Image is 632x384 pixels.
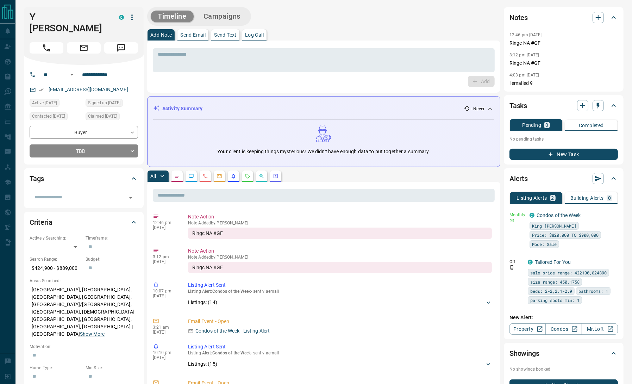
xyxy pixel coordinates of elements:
svg: Push Notification Only [509,265,514,270]
span: beds: 2-2,2.1-2.9 [530,287,572,295]
div: Showings [509,345,618,362]
p: Budget: [86,256,138,262]
p: Ringc NA #GF [509,39,618,47]
p: 3:12 pm [153,254,177,259]
p: Send Text [214,32,237,37]
div: Notes [509,9,618,26]
p: 10:07 pm [153,289,177,293]
div: condos.ca [528,260,533,265]
p: Off [509,259,524,265]
span: bathrooms: 1 [578,287,608,295]
p: Note Action [188,213,492,221]
p: No showings booked [509,366,618,372]
a: Condos of the Week [537,212,581,218]
p: Monthly [509,212,525,218]
svg: Opportunities [259,173,264,179]
p: Building Alerts [570,196,604,200]
p: i emailed 9 [509,80,618,87]
p: 0 [545,123,548,128]
p: Log Call [245,32,264,37]
p: Listing Alerts [517,196,547,200]
p: Your client is keeping things mysterious! We didn't have enough data to put together a summary. [217,148,430,155]
button: New Task [509,149,618,160]
div: Activity Summary- Never [153,102,494,115]
span: Mode: Sale [532,241,557,248]
p: Listing Alert Sent [188,281,492,289]
svg: Requests [245,173,250,179]
p: Listing Alert Sent [188,343,492,351]
div: condos.ca [530,213,534,218]
h2: Notes [509,12,528,23]
p: [DATE] [153,225,177,230]
p: Condos of the Week - Listing Alert [195,327,270,335]
p: Note Added by [PERSON_NAME] [188,221,492,225]
svg: Emails [217,173,222,179]
span: size range: 450,1758 [530,278,580,285]
div: Tasks [509,97,618,114]
div: Sun Apr 23 2023 [86,112,138,122]
a: Tailored For You [535,259,571,265]
p: Ringc NA #GF [509,60,618,67]
p: 12:46 pm [153,220,177,225]
p: Email Event - Open [188,318,492,325]
svg: Agent Actions [273,173,279,179]
h1: Y [PERSON_NAME] [30,11,108,34]
button: Open [126,193,136,203]
p: 12:46 pm [DATE] [509,32,542,37]
p: Home Type: [30,365,82,371]
p: Motivation: [30,343,138,350]
p: Listing Alert : - sent via email [188,351,492,355]
p: 2 [551,196,554,200]
p: Note Added by [PERSON_NAME] [188,255,492,260]
p: No pending tasks [509,134,618,144]
p: 10:10 pm [153,350,177,355]
p: Activity Summary [162,105,202,112]
p: Note Action [188,247,492,255]
div: Tue Jul 01 2025 [30,99,82,109]
h2: Alerts [509,173,528,184]
p: Listings: ( 14 ) [188,299,217,306]
svg: Email [509,218,514,223]
svg: Calls [202,173,208,179]
div: Sun Apr 23 2023 [86,99,138,109]
div: Listings: (14) [188,296,492,309]
span: parking spots min: 1 [530,297,580,304]
div: TBD [30,144,138,157]
button: Show More [80,330,105,338]
a: [EMAIL_ADDRESS][DOMAIN_NAME] [49,87,128,92]
p: [DATE] [153,293,177,298]
p: $424,900 - $889,000 [30,262,82,274]
svg: Email Verified [39,87,44,92]
svg: Notes [174,173,180,179]
p: 0 [608,196,611,200]
button: Open [68,70,76,79]
div: Ringc NA #GF [188,262,492,273]
div: Criteria [30,214,138,231]
p: Search Range: [30,256,82,262]
p: New Alert: [509,314,618,321]
svg: Listing Alerts [231,173,236,179]
span: Condos of the Week [212,289,251,294]
span: Active [DATE] [32,99,57,106]
p: [DATE] [153,259,177,264]
p: Min Size: [86,365,138,371]
p: 3:12 pm [DATE] [509,52,539,57]
div: Listings: (15) [188,358,492,371]
div: Buyer [30,126,138,139]
a: Mr.Loft [582,323,618,335]
p: 3:21 am [153,325,177,330]
span: Email [67,42,101,54]
p: [DATE] [153,330,177,335]
div: Mon May 01 2023 [30,112,82,122]
span: Contacted [DATE] [32,113,65,120]
p: [DATE] [153,355,177,360]
button: Campaigns [196,11,248,22]
h2: Criteria [30,217,52,228]
span: Condos of the Week [212,351,251,355]
p: Actively Searching: [30,235,82,241]
p: Timeframe: [86,235,138,241]
span: Signed up [DATE] [88,99,120,106]
p: Add Note [150,32,172,37]
span: sale price range: 422100,824890 [530,269,607,276]
svg: Lead Browsing Activity [188,173,194,179]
